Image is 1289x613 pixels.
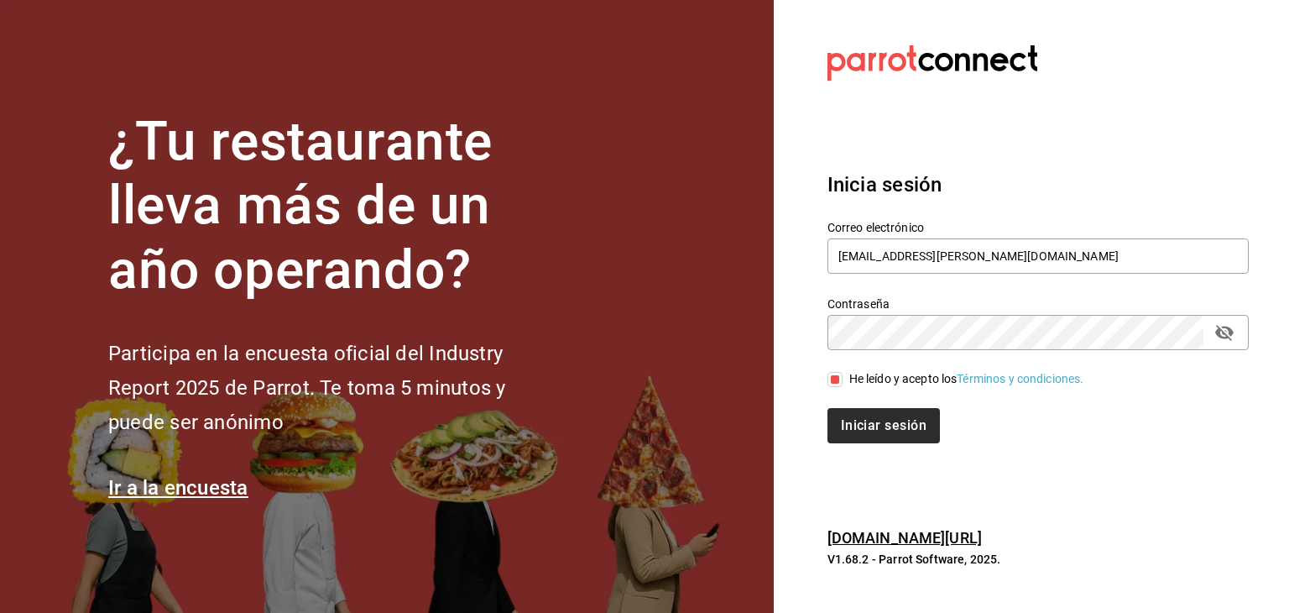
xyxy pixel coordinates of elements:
[827,408,940,443] button: Iniciar sesión
[108,476,248,500] a: Ir a la encuesta
[1210,318,1239,347] button: passwordField
[827,551,1249,568] p: V1.68.2 - Parrot Software, 2025.
[827,221,1249,233] label: Correo electrónico
[827,297,1249,309] label: Contraseña
[827,529,982,547] a: [DOMAIN_NAME][URL]
[108,110,561,303] h1: ¿Tu restaurante lleva más de un año operando?
[827,170,1249,200] h3: Inicia sesión
[849,370,1084,388] div: He leído y acepto los
[827,238,1249,274] input: Ingresa tu correo electrónico
[108,337,561,439] h2: Participa en la encuesta oficial del Industry Report 2025 de Parrot. Te toma 5 minutos y puede se...
[957,372,1083,385] a: Términos y condiciones.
